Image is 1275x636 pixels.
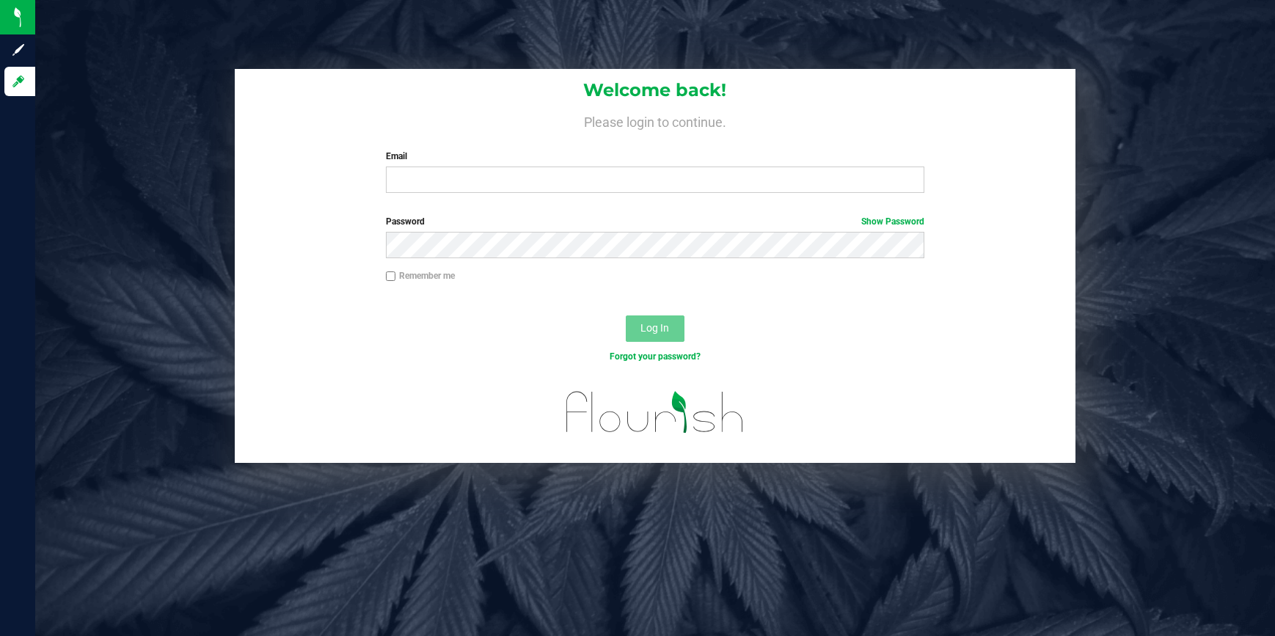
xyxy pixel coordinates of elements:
[386,216,425,227] span: Password
[610,351,701,362] a: Forgot your password?
[11,74,26,89] inline-svg: Log in
[386,150,924,163] label: Email
[626,315,684,342] button: Log In
[640,322,669,334] span: Log In
[386,269,455,282] label: Remember me
[235,112,1076,129] h4: Please login to continue.
[235,81,1076,100] h1: Welcome back!
[11,43,26,57] inline-svg: Sign up
[386,271,396,282] input: Remember me
[550,379,761,446] img: flourish_logo.svg
[861,216,924,227] a: Show Password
